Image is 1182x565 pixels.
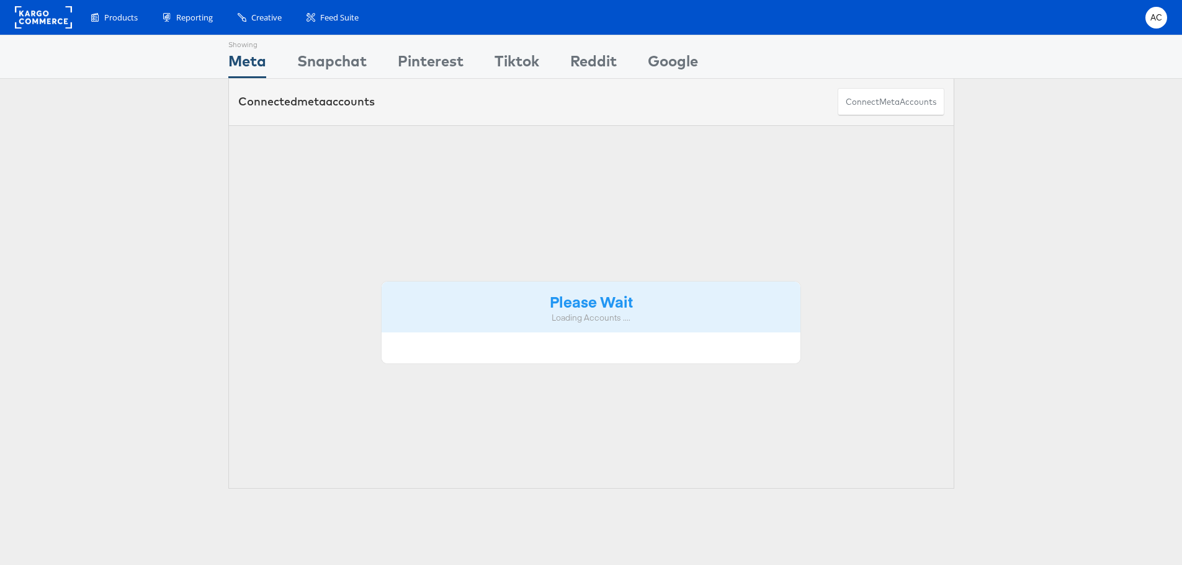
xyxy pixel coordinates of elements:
div: Loading Accounts .... [391,312,792,324]
strong: Please Wait [550,291,633,311]
span: meta [879,96,900,108]
div: Google [648,50,698,78]
div: Tiktok [495,50,539,78]
button: ConnectmetaAccounts [838,88,944,116]
div: Showing [228,35,266,50]
div: Reddit [570,50,617,78]
span: Products [104,12,138,24]
div: Pinterest [398,50,463,78]
span: AC [1150,14,1163,22]
div: Connected accounts [238,94,375,110]
span: Feed Suite [320,12,359,24]
span: meta [297,94,326,109]
div: Meta [228,50,266,78]
span: Creative [251,12,282,24]
span: Reporting [176,12,213,24]
div: Snapchat [297,50,367,78]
